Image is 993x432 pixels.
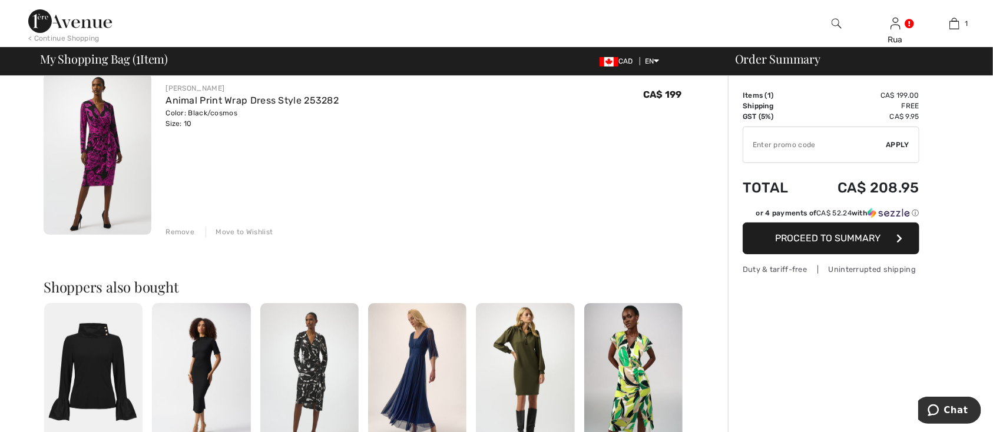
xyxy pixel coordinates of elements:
[743,168,806,208] td: Total
[165,108,339,129] div: Color: Black/cosmos Size: 10
[925,16,983,31] a: 1
[816,209,852,217] span: CA$ 52.24
[165,227,194,237] div: Remove
[44,280,691,294] h2: Shoppers also bought
[643,89,682,100] span: CA$ 199
[743,101,806,111] td: Shipping
[600,57,618,67] img: Canadian Dollar
[767,91,771,99] span: 1
[28,9,112,33] img: 1ère Avenue
[165,83,339,94] div: [PERSON_NAME]
[918,397,981,426] iframe: Opens a widget where you can chat to one of our agents
[866,34,924,46] div: Rua
[743,111,806,122] td: GST (5%)
[806,90,919,101] td: CA$ 199.00
[776,232,881,244] span: Proceed to Summary
[886,139,910,150] span: Apply
[40,53,168,65] span: My Shopping Bag ( Item)
[806,111,919,122] td: CA$ 9.95
[743,264,919,275] div: Duty & tariff-free | Uninterrupted shipping
[28,33,100,44] div: < Continue Shopping
[891,16,901,31] img: My Info
[743,127,886,162] input: Promo code
[868,208,910,218] img: Sezzle
[44,73,151,235] img: Animal Print Wrap Dress Style 253282
[965,18,968,29] span: 1
[645,57,660,65] span: EN
[600,57,638,65] span: CAD
[806,168,919,208] td: CA$ 208.95
[721,53,986,65] div: Order Summary
[756,208,919,218] div: or 4 payments of with
[949,16,959,31] img: My Bag
[206,227,273,237] div: Move to Wishlist
[165,95,339,106] a: Animal Print Wrap Dress Style 253282
[743,222,919,254] button: Proceed to Summary
[136,50,140,65] span: 1
[891,18,901,29] a: Sign In
[832,16,842,31] img: search the website
[743,90,806,101] td: Items ( )
[806,101,919,111] td: Free
[743,208,919,222] div: or 4 payments ofCA$ 52.24withSezzle Click to learn more about Sezzle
